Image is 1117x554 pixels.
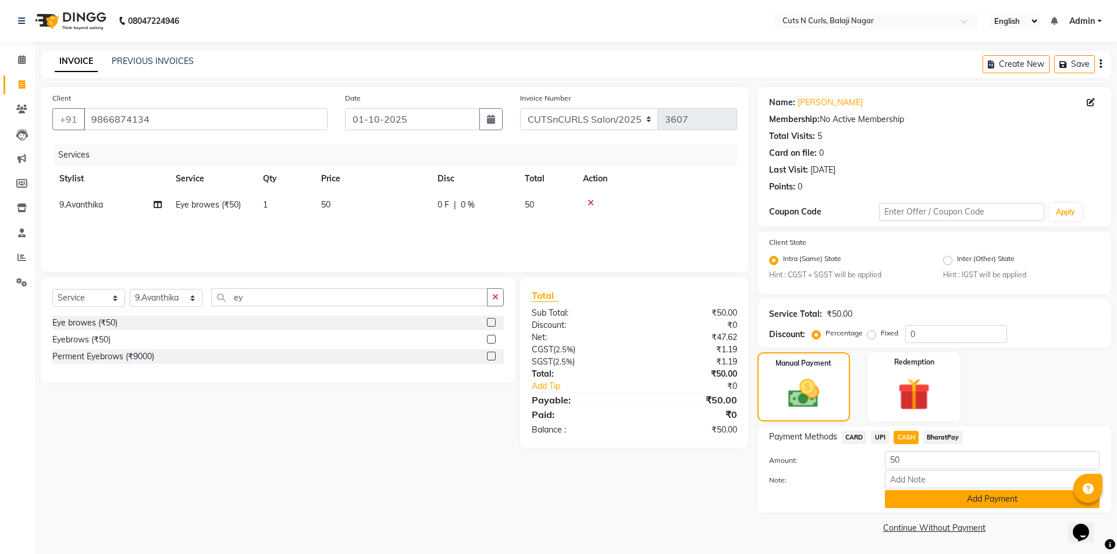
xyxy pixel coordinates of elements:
[576,166,737,192] th: Action
[769,113,1100,126] div: No Active Membership
[1069,15,1095,27] span: Admin
[881,328,898,338] label: Fixed
[523,368,634,380] div: Total:
[776,358,831,369] label: Manual Payment
[894,357,934,367] label: Redemption
[520,93,571,103] label: Invoice Number
[321,199,330,210] span: 50
[523,380,653,392] a: Add Tip
[523,307,634,319] div: Sub Total:
[112,56,194,66] a: PREVIOUS INVOICES
[454,199,456,211] span: |
[211,288,488,306] input: Search or Scan
[52,108,85,130] button: +91
[314,166,431,192] th: Price
[523,393,634,407] div: Payable:
[634,331,745,344] div: ₹47.62
[769,181,795,193] div: Points:
[885,490,1100,508] button: Add Payment
[810,164,835,176] div: [DATE]
[778,376,829,411] img: _cash.svg
[760,475,876,485] label: Note:
[263,199,268,210] span: 1
[345,93,361,103] label: Date
[769,96,795,109] div: Name:
[55,51,98,72] a: INVOICE
[798,181,802,193] div: 0
[653,380,745,392] div: ₹0
[523,331,634,344] div: Net:
[52,334,111,346] div: Eyebrows (₹50)
[52,317,118,329] div: Eye browes (₹50)
[523,356,634,368] div: ( )
[52,351,154,363] div: Perment Eyebrows (₹9000)
[84,108,328,130] input: Search by Name/Mobile/Email/Code
[52,166,169,192] th: Stylist
[769,130,815,142] div: Total Visits:
[842,431,867,444] span: CARD
[885,451,1100,469] input: Amount
[532,344,553,355] span: CGST
[769,147,817,159] div: Card on file:
[871,431,889,444] span: UPI
[52,93,71,103] label: Client
[894,431,919,444] span: CASH
[879,203,1044,221] input: Enter Offer / Coupon Code
[769,431,837,443] span: Payment Methods
[437,199,449,211] span: 0 F
[256,166,314,192] th: Qty
[760,455,876,466] label: Amount:
[523,424,634,436] div: Balance :
[461,199,475,211] span: 0 %
[634,319,745,331] div: ₹0
[888,374,940,414] img: _gift.svg
[769,237,806,248] label: Client State
[923,431,963,444] span: BharatPay
[634,307,745,319] div: ₹50.00
[798,96,863,109] a: [PERSON_NAME]
[634,368,745,380] div: ₹50.00
[634,424,745,436] div: ₹50.00
[523,344,634,356] div: ( )
[817,130,822,142] div: 5
[760,522,1109,534] a: Continue Without Payment
[523,319,634,331] div: Discount:
[769,164,808,176] div: Last Visit:
[634,344,745,356] div: ₹1.19
[634,356,745,368] div: ₹1.19
[555,357,572,366] span: 2.5%
[556,345,573,354] span: 2.5%
[1068,507,1105,542] iframe: chat widget
[30,5,109,37] img: logo
[885,470,1100,488] input: Add Note
[634,393,745,407] div: ₹50.00
[769,113,820,126] div: Membership:
[523,408,634,421] div: Paid:
[769,206,879,218] div: Coupon Code
[54,144,746,166] div: Services
[943,270,1100,280] small: Hint : IGST will be applied
[176,199,241,210] span: Eye browes (₹50)
[769,328,805,341] div: Discount:
[518,166,576,192] th: Total
[1054,55,1095,73] button: Save
[769,270,926,280] small: Hint : CGST + SGST will be applied
[957,253,1015,267] label: Inter (Other) State
[1049,203,1082,221] button: Apply
[169,166,256,192] th: Service
[634,408,745,421] div: ₹0
[826,328,863,338] label: Percentage
[128,5,179,37] b: 08047224946
[827,308,852,320] div: ₹50.00
[532,356,553,367] span: SGST
[819,147,824,159] div: 0
[431,166,518,192] th: Disc
[532,289,558,302] span: Total
[983,55,1050,73] button: Create New
[783,253,841,267] label: Intra (Same) State
[525,199,534,210] span: 50
[769,308,822,320] div: Service Total:
[59,199,103,210] span: 9.Avanthika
